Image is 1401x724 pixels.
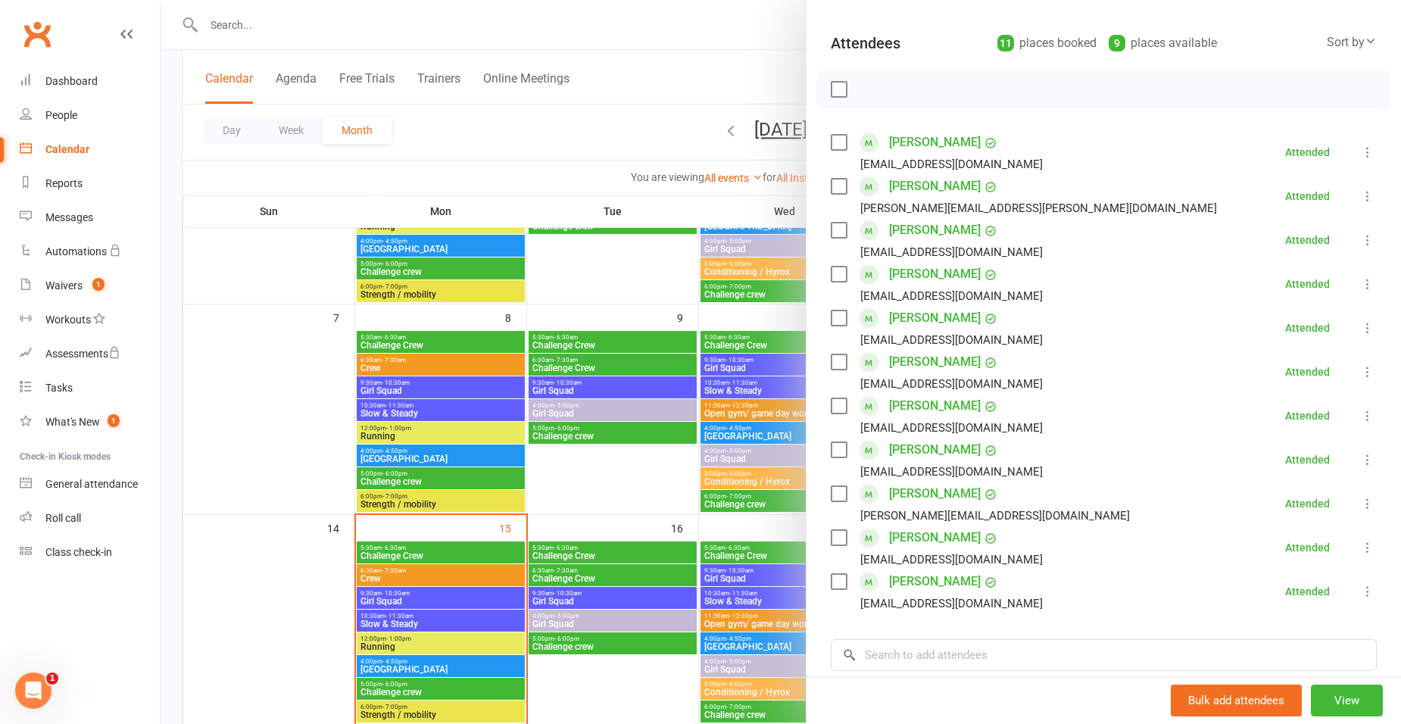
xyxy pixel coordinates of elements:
div: Calendar [45,143,89,155]
a: General attendance kiosk mode [20,467,160,501]
a: Clubworx [18,15,56,53]
div: Messages [45,211,93,223]
a: [PERSON_NAME] [889,262,981,286]
a: [PERSON_NAME] [889,306,981,330]
div: Class check-in [45,546,112,558]
div: Attended [1285,410,1330,421]
span: 1 [108,414,120,427]
div: [EMAIL_ADDRESS][DOMAIN_NAME] [860,330,1043,350]
button: Bulk add attendees [1171,685,1302,716]
div: People [45,109,77,121]
div: 11 [997,35,1014,51]
a: Roll call [20,501,160,535]
a: Workouts [20,303,160,337]
div: [PERSON_NAME][EMAIL_ADDRESS][PERSON_NAME][DOMAIN_NAME] [860,198,1217,218]
a: [PERSON_NAME] [889,130,981,154]
span: 1 [46,673,58,685]
a: What's New1 [20,405,160,439]
div: Attended [1285,586,1330,597]
div: Attended [1285,191,1330,201]
a: Messages [20,201,160,235]
a: [PERSON_NAME] [889,570,981,594]
div: Attendees [831,33,900,54]
div: [EMAIL_ADDRESS][DOMAIN_NAME] [860,550,1043,570]
a: [PERSON_NAME] [889,350,981,374]
div: Tasks [45,382,73,394]
div: Automations [45,245,107,257]
div: Attended [1285,454,1330,465]
div: Attended [1285,279,1330,289]
div: [EMAIL_ADDRESS][DOMAIN_NAME] [860,594,1043,613]
input: Search to add attendees [831,639,1377,671]
a: Waivers 1 [20,269,160,303]
a: Assessments [20,337,160,371]
a: Automations [20,235,160,269]
div: Attended [1285,542,1330,553]
div: Waivers [45,279,83,292]
div: [PERSON_NAME][EMAIL_ADDRESS][DOMAIN_NAME] [860,506,1130,526]
div: General attendance [45,478,138,490]
a: [PERSON_NAME] [889,174,981,198]
div: Attended [1285,498,1330,509]
div: Sort by [1327,33,1377,52]
div: Roll call [45,512,81,524]
div: Reports [45,177,83,189]
div: [EMAIL_ADDRESS][DOMAIN_NAME] [860,154,1043,174]
div: [EMAIL_ADDRESS][DOMAIN_NAME] [860,462,1043,482]
a: Class kiosk mode [20,535,160,570]
div: [EMAIL_ADDRESS][DOMAIN_NAME] [860,286,1043,306]
a: [PERSON_NAME] [889,218,981,242]
a: [PERSON_NAME] [889,438,981,462]
div: What's New [45,416,100,428]
div: Attended [1285,323,1330,333]
div: [EMAIL_ADDRESS][DOMAIN_NAME] [860,242,1043,262]
div: places available [1109,33,1217,54]
a: Reports [20,167,160,201]
a: [PERSON_NAME] [889,482,981,506]
div: Assessments [45,348,120,360]
span: 1 [92,278,105,291]
div: [EMAIL_ADDRESS][DOMAIN_NAME] [860,374,1043,394]
button: View [1311,685,1383,716]
div: Attended [1285,147,1330,158]
div: [EMAIL_ADDRESS][DOMAIN_NAME] [860,418,1043,438]
a: Dashboard [20,64,160,98]
a: [PERSON_NAME] [889,526,981,550]
div: places booked [997,33,1097,54]
a: [PERSON_NAME] [889,394,981,418]
a: Calendar [20,133,160,167]
div: Dashboard [45,75,98,87]
div: Attended [1285,235,1330,245]
a: People [20,98,160,133]
div: 9 [1109,35,1125,51]
a: Tasks [20,371,160,405]
div: Workouts [45,314,91,326]
div: Attended [1285,367,1330,377]
iframe: Intercom live chat [15,673,51,709]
